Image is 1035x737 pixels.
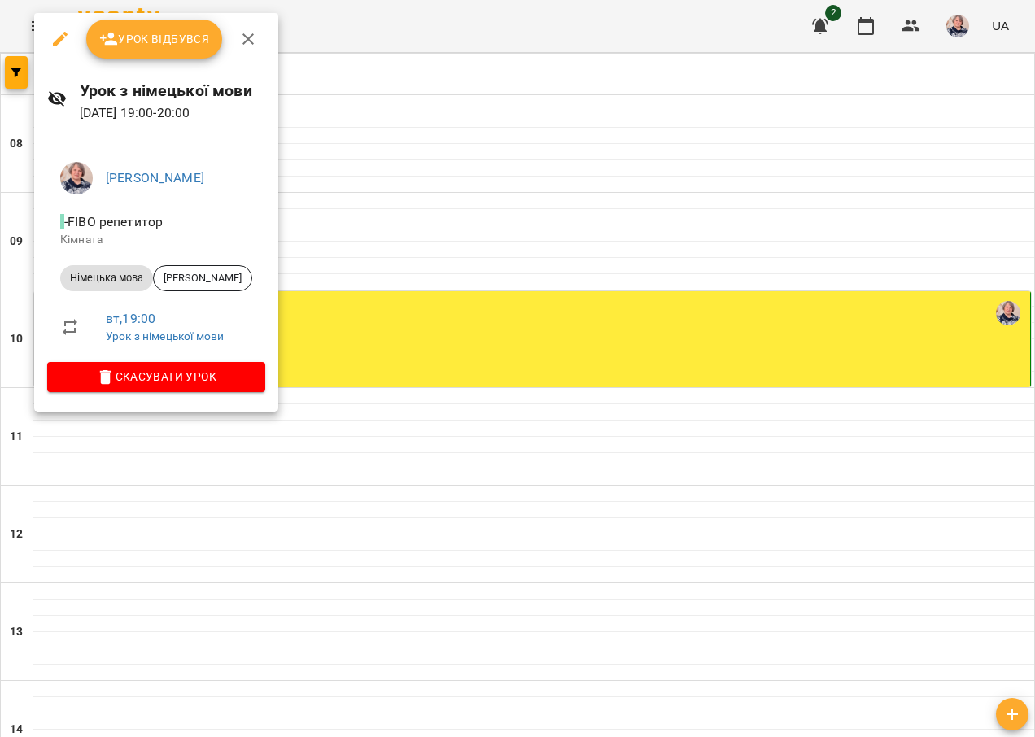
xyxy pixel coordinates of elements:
span: Урок відбувся [99,29,210,49]
p: [DATE] 19:00 - 20:00 [80,103,265,123]
span: Німецька мова [60,271,153,286]
p: Кімната [60,232,252,248]
span: Скасувати Урок [60,367,252,386]
a: Урок з німецької мови [106,329,224,342]
a: вт , 19:00 [106,311,155,326]
h6: Урок з німецької мови [80,78,265,103]
button: Скасувати Урок [47,362,265,391]
div: [PERSON_NAME] [153,265,252,291]
img: 43d1abd49cb5b9b0e6cd0348ed5c97a2.jpg [60,162,93,194]
span: [PERSON_NAME] [154,271,251,286]
span: - FIBO репетитор [60,214,166,229]
a: [PERSON_NAME] [106,170,204,185]
button: Урок відбувся [86,20,223,59]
